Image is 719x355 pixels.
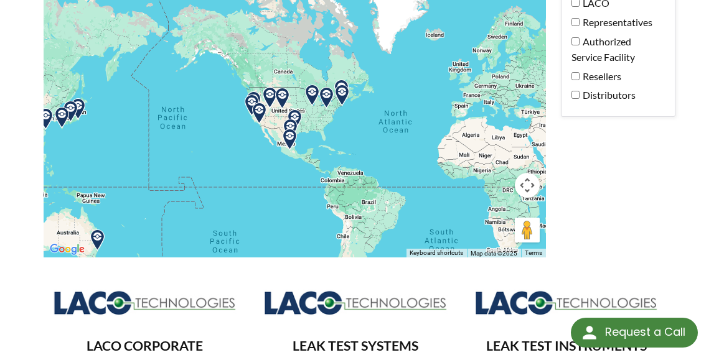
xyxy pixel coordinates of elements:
[571,34,659,65] label: Authorized Service Facility
[571,68,659,85] label: Resellers
[54,290,237,316] img: Logo_LACO-TECH_hi-res.jpg
[471,250,517,257] span: Map data ©2025
[264,290,447,316] img: Logo_LACO-TECH_hi-res.jpg
[580,323,599,343] img: round button
[525,249,542,256] a: Terms (opens in new tab)
[571,14,659,30] label: Representatives
[475,290,658,316] img: Logo_LACO-TECH_hi-res.jpg
[515,218,540,242] button: Drag Pegman onto the map to open Street View
[54,338,237,355] h3: LACO CORPORATE
[605,318,685,346] div: Request a Call
[475,338,658,355] h3: LEAK TEST INSTRUMENTS
[571,87,659,103] label: Distributors
[515,173,540,198] button: Map camera controls
[571,72,580,80] input: Resellers
[571,18,580,26] input: Representatives
[571,318,698,348] div: Request a Call
[571,91,580,99] input: Distributors
[47,241,88,257] img: Google
[47,241,88,257] a: Open this area in Google Maps (opens a new window)
[264,338,447,355] h3: LEAK TEST SYSTEMS
[571,37,580,45] input: Authorized Service Facility
[410,249,463,257] button: Keyboard shortcuts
